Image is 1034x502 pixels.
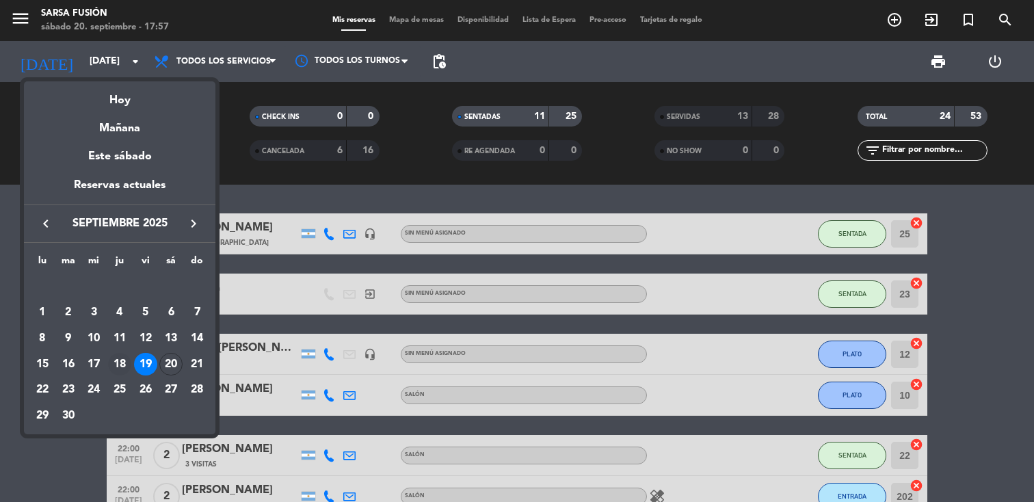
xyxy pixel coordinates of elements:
td: 2 de septiembre de 2025 [55,300,81,326]
td: 7 de septiembre de 2025 [184,300,210,326]
div: 21 [185,353,209,376]
div: 10 [82,327,105,350]
td: 6 de septiembre de 2025 [159,300,185,326]
td: 14 de septiembre de 2025 [184,326,210,352]
th: sábado [159,253,185,274]
td: 5 de septiembre de 2025 [133,300,159,326]
div: 13 [159,327,183,350]
div: 4 [108,301,131,324]
div: 20 [159,353,183,376]
td: 18 de septiembre de 2025 [107,352,133,378]
div: 6 [159,301,183,324]
div: 2 [57,301,80,324]
th: martes [55,253,81,274]
div: 9 [57,327,80,350]
div: Hoy [24,81,215,109]
div: 29 [31,404,54,427]
div: 3 [82,301,105,324]
td: 21 de septiembre de 2025 [184,352,210,378]
th: viernes [133,253,159,274]
td: 28 de septiembre de 2025 [184,377,210,403]
div: 11 [108,327,131,350]
td: 12 de septiembre de 2025 [133,326,159,352]
div: Reservas actuales [24,176,215,204]
i: keyboard_arrow_right [185,215,202,232]
td: 13 de septiembre de 2025 [159,326,185,352]
td: 1 de septiembre de 2025 [29,300,55,326]
div: 25 [108,378,131,401]
th: miércoles [81,253,107,274]
td: 20 de septiembre de 2025 [159,352,185,378]
td: 16 de septiembre de 2025 [55,352,81,378]
td: 15 de septiembre de 2025 [29,352,55,378]
button: keyboard_arrow_left [34,215,58,233]
div: 18 [108,353,131,376]
td: 25 de septiembre de 2025 [107,377,133,403]
span: septiembre 2025 [58,215,181,233]
th: jueves [107,253,133,274]
td: 29 de septiembre de 2025 [29,403,55,429]
td: 9 de septiembre de 2025 [55,326,81,352]
div: 5 [134,301,157,324]
div: 22 [31,378,54,401]
div: 14 [185,327,209,350]
div: 19 [134,353,157,376]
td: 19 de septiembre de 2025 [133,352,159,378]
div: 15 [31,353,54,376]
td: 26 de septiembre de 2025 [133,377,159,403]
td: 3 de septiembre de 2025 [81,300,107,326]
div: 24 [82,378,105,401]
div: 17 [82,353,105,376]
td: 27 de septiembre de 2025 [159,377,185,403]
div: 12 [134,327,157,350]
div: Este sábado [24,137,215,176]
div: Mañana [24,109,215,137]
div: 16 [57,353,80,376]
td: SEP. [29,274,210,300]
td: 24 de septiembre de 2025 [81,377,107,403]
td: 22 de septiembre de 2025 [29,377,55,403]
div: 23 [57,378,80,401]
div: 27 [159,378,183,401]
td: 17 de septiembre de 2025 [81,352,107,378]
div: 28 [185,378,209,401]
th: lunes [29,253,55,274]
th: domingo [184,253,210,274]
td: 10 de septiembre de 2025 [81,326,107,352]
div: 1 [31,301,54,324]
button: keyboard_arrow_right [181,215,206,233]
td: 30 de septiembre de 2025 [55,403,81,429]
div: 26 [134,378,157,401]
td: 23 de septiembre de 2025 [55,377,81,403]
i: keyboard_arrow_left [38,215,54,232]
div: 30 [57,404,80,427]
td: 8 de septiembre de 2025 [29,326,55,352]
div: 8 [31,327,54,350]
td: 11 de septiembre de 2025 [107,326,133,352]
div: 7 [185,301,209,324]
td: 4 de septiembre de 2025 [107,300,133,326]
